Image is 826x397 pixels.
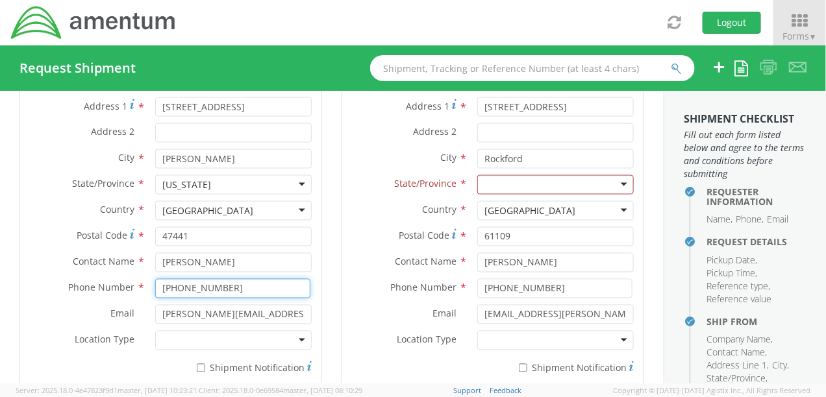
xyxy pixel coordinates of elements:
[809,31,817,42] span: ▼
[397,333,457,345] span: Location Type
[767,213,788,226] li: Email
[118,151,134,163] span: City
[440,151,457,163] span: City
[197,364,205,372] input: Shipment Notification
[394,177,457,189] span: State/Province
[162,179,211,192] div: [US_STATE]
[454,385,482,395] a: Support
[406,100,449,112] span: Address 1
[490,385,522,395] a: Feedback
[707,267,757,280] li: Pickup Time
[399,230,449,242] span: Postal Code
[370,55,695,81] input: Shipment, Tracking or Reference Number (at least 4 chars)
[100,203,134,215] span: Country
[118,385,197,395] span: master, [DATE] 10:23:21
[736,213,764,226] li: Phone
[707,187,807,207] h4: Requester Information
[684,114,807,125] h3: Shipment Checklist
[72,177,134,189] span: State/Province
[772,359,789,372] li: City
[707,213,732,226] li: Name
[707,346,767,359] li: Contact Name
[91,125,134,138] span: Address 2
[283,385,362,395] span: master, [DATE] 08:10:29
[707,359,769,372] li: Address Line 1
[413,125,457,138] span: Address 2
[422,203,457,215] span: Country
[707,372,768,385] li: State/Province
[68,281,134,293] span: Phone Number
[477,359,634,375] label: Shipment Notification
[613,385,810,396] span: Copyright © [DATE]-[DATE] Agistix Inc., All Rights Reserved
[707,280,770,293] li: Reference type
[162,205,253,218] div: [GEOGRAPHIC_DATA]
[484,205,575,218] div: [GEOGRAPHIC_DATA]
[395,255,457,267] span: Contact Name
[73,255,134,267] span: Contact Name
[155,359,312,375] label: Shipment Notification
[684,128,807,180] span: Fill out each form listed below and agree to the terms and conditions before submitting
[199,385,362,395] span: Client: 2025.18.0-0e69584
[707,317,807,326] h4: Ship From
[782,30,817,42] span: Forms
[75,333,134,345] span: Location Type
[707,333,773,346] li: Company Name
[703,12,761,34] button: Logout
[10,5,177,41] img: dyn-intl-logo-049831509241104b2a82.png
[519,364,527,372] input: Shipment Notification
[110,307,134,319] span: Email
[84,100,127,112] span: Address 1
[707,254,757,267] li: Pickup Date
[19,61,136,75] h4: Request Shipment
[707,237,807,247] h4: Request Details
[16,385,197,395] span: Server: 2025.18.0-4e47823f9d1
[707,293,771,306] li: Reference value
[390,281,457,293] span: Phone Number
[77,230,127,242] span: Postal Code
[432,307,457,319] span: Email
